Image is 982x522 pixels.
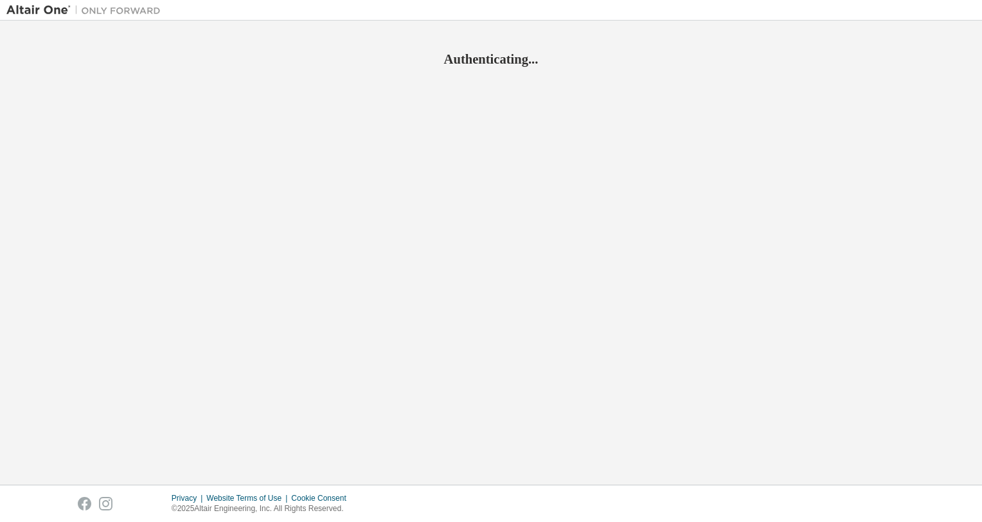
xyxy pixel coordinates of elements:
[172,493,206,503] div: Privacy
[291,493,353,503] div: Cookie Consent
[78,497,91,510] img: facebook.svg
[6,4,167,17] img: Altair One
[99,497,112,510] img: instagram.svg
[6,51,976,67] h2: Authenticating...
[172,503,354,514] p: © 2025 Altair Engineering, Inc. All Rights Reserved.
[206,493,291,503] div: Website Terms of Use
